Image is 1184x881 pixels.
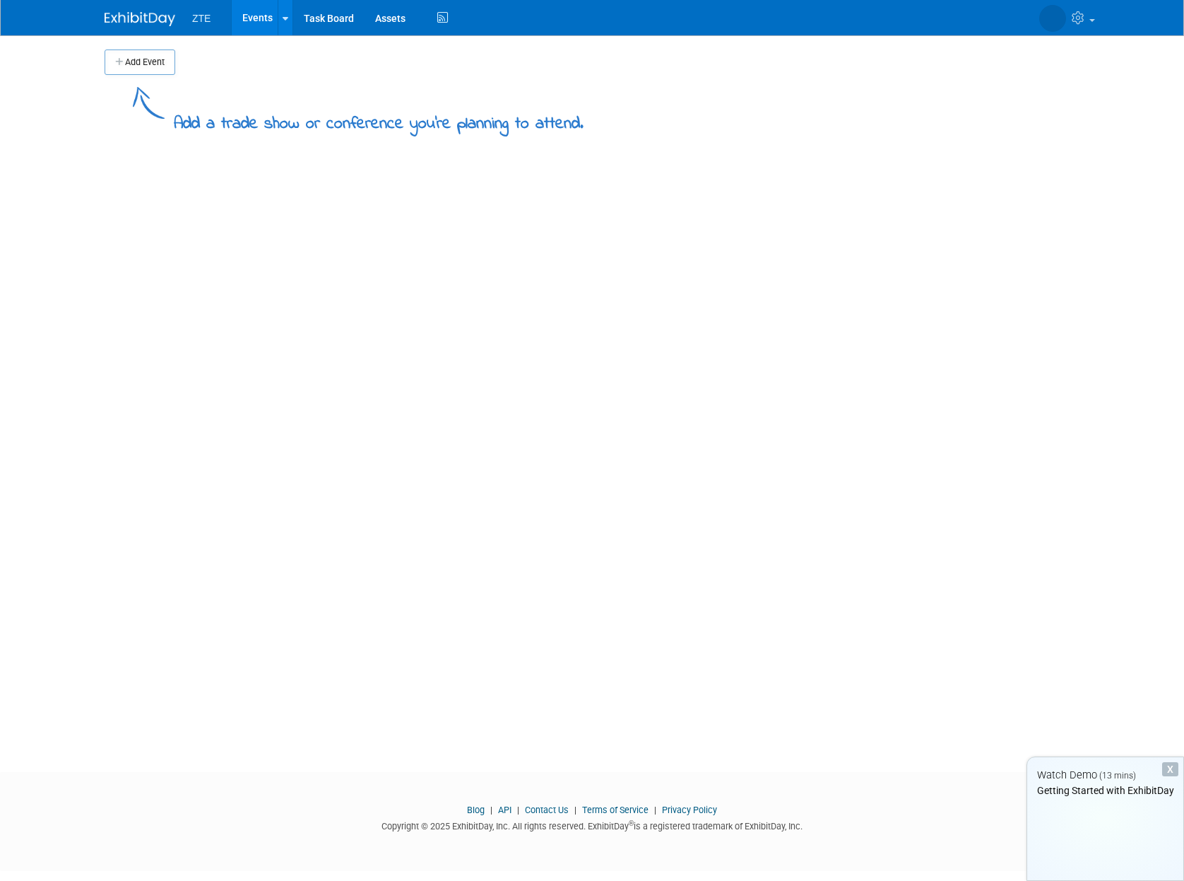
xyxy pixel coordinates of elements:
[629,819,634,827] sup: ®
[1027,768,1183,783] div: Watch Demo
[174,102,584,136] div: Add a trade show or conference you're planning to attend.
[487,805,496,815] span: |
[662,805,717,815] a: Privacy Policy
[1162,762,1178,776] div: Dismiss
[651,805,660,815] span: |
[467,805,485,815] a: Blog
[525,805,569,815] a: Contact Us
[582,805,649,815] a: Terms of Service
[1099,771,1136,781] span: (13 mins)
[571,805,580,815] span: |
[192,13,211,24] span: ZTE
[1039,5,1066,32] img: Bailey Smith
[105,12,175,26] img: ExhibitDay
[514,805,523,815] span: |
[105,49,175,75] button: Add Event
[498,805,511,815] a: API
[1027,783,1183,798] div: Getting Started with ExhibitDay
